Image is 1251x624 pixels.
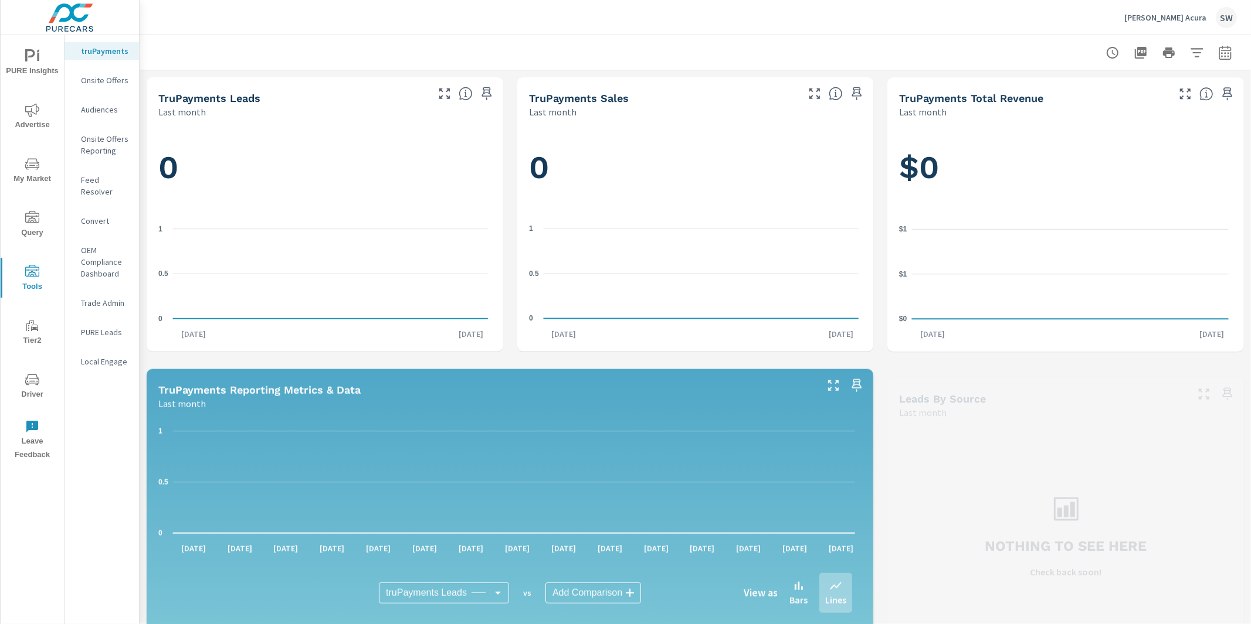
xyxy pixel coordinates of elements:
[81,45,130,57] p: truPayments
[158,529,162,537] text: 0
[158,427,162,435] text: 1
[682,543,723,554] p: [DATE]
[1216,7,1237,28] div: SW
[825,593,846,607] p: Lines
[65,130,139,159] div: Onsite Offers Reporting
[4,211,60,240] span: Query
[158,397,206,411] p: Last month
[311,543,352,554] p: [DATE]
[821,328,862,340] p: [DATE]
[543,328,584,340] p: [DATE]
[1157,41,1181,64] button: Print Report
[158,92,260,104] h5: truPayments Leads
[899,105,947,119] p: Last month
[65,71,139,89] div: Onsite Offers
[379,582,509,603] div: truPayments Leads
[821,543,862,554] p: [DATE]
[477,84,496,103] span: Save this to your personalized report
[1030,565,1101,579] p: Check back soon!
[81,297,130,309] p: Trade Admin
[158,384,361,396] h5: truPayments Reporting Metrics & Data
[529,224,533,233] text: 1
[81,356,130,367] p: Local Engage
[899,405,947,420] p: Last month
[589,543,630,554] p: [DATE]
[65,294,139,312] div: Trade Admin
[899,270,907,278] text: $1
[81,133,130,156] p: Onsite Offers Reporting
[1218,84,1237,103] span: Save this to your personalized report
[81,104,130,115] p: Audiences
[1218,385,1237,404] span: Save this to your personalized report
[158,314,162,322] text: 0
[4,319,60,347] span: Tier2
[529,105,577,119] p: Last month
[899,92,1043,104] h5: truPayments Total Revenue
[65,42,139,60] div: truPayments
[158,224,162,233] text: 1
[529,148,862,187] h1: 0
[81,74,130,86] p: Onsite Offers
[4,157,60,186] span: My Market
[1129,41,1152,64] button: "Export Report to PDF"
[497,543,538,554] p: [DATE]
[358,543,399,554] p: [DATE]
[4,103,60,132] span: Advertise
[899,225,907,233] text: $1
[158,478,168,486] text: 0.5
[1191,328,1232,340] p: [DATE]
[65,323,139,341] div: PURE Leads
[404,543,445,554] p: [DATE]
[847,84,866,103] span: Save this to your personalized report
[1176,84,1195,103] button: Make Fullscreen
[744,587,778,599] h6: View as
[4,373,60,401] span: Driver
[4,420,60,462] span: Leave Feedback
[789,593,808,607] p: Bars
[912,328,953,340] p: [DATE]
[985,536,1147,556] h3: Nothing to see here
[65,212,139,230] div: Convert
[65,241,139,282] div: OEM Compliance Dashboard
[899,148,1232,188] h1: $0
[173,543,214,554] p: [DATE]
[1199,87,1213,101] span: Total revenue from sales matched to a truPayments lead. [Source: This data is sourced from the de...
[824,376,843,395] button: Make Fullscreen
[450,543,491,554] p: [DATE]
[158,270,168,278] text: 0.5
[552,587,622,599] span: Add Comparison
[4,49,60,78] span: PURE Insights
[529,270,539,278] text: 0.5
[459,87,473,101] span: The number of truPayments leads.
[158,148,491,187] h1: 0
[81,244,130,279] p: OEM Compliance Dashboard
[543,543,584,554] p: [DATE]
[1124,12,1206,23] p: [PERSON_NAME] Acura
[509,588,545,598] p: vs
[81,174,130,197] p: Feed Resolver
[847,376,866,395] span: Save this to your personalized report
[65,353,139,370] div: Local Engage
[173,328,214,340] p: [DATE]
[1,35,64,466] div: nav menu
[728,543,769,554] p: [DATE]
[545,582,641,603] div: Add Comparison
[636,543,677,554] p: [DATE]
[219,543,260,554] p: [DATE]
[450,328,491,340] p: [DATE]
[265,543,306,554] p: [DATE]
[829,87,843,101] span: Number of sales matched to a truPayments lead. [Source: This data is sourced from the dealer's DM...
[899,315,907,323] text: $0
[81,215,130,227] p: Convert
[4,265,60,294] span: Tools
[529,314,533,322] text: 0
[805,84,824,103] button: Make Fullscreen
[81,326,130,338] p: PURE Leads
[435,84,454,103] button: Make Fullscreen
[774,543,815,554] p: [DATE]
[65,171,139,200] div: Feed Resolver
[1195,385,1213,404] button: Make Fullscreen
[65,101,139,118] div: Audiences
[1213,41,1237,64] button: Select Date Range
[158,105,206,119] p: Last month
